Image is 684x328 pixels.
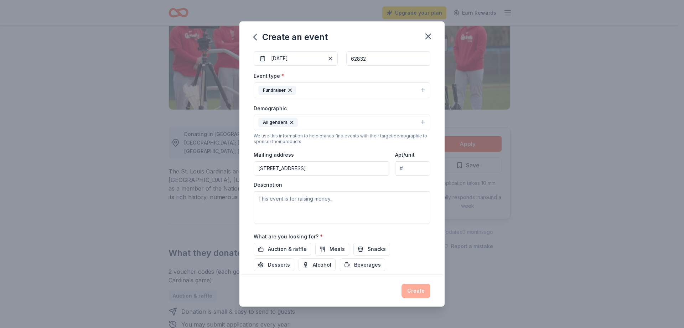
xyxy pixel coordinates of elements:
[354,261,381,269] span: Beverages
[254,161,389,176] input: Enter a US address
[258,118,298,127] div: All genders
[254,133,430,145] div: We use this information to help brands find events with their target demographic to sponsor their...
[346,51,430,66] input: 12345 (U.S. only)
[254,151,294,158] label: Mailing address
[254,51,338,66] button: [DATE]
[254,233,323,240] label: What are you looking for?
[353,243,390,256] button: Snacks
[254,258,294,271] button: Desserts
[368,245,386,253] span: Snacks
[330,245,345,253] span: Meals
[268,245,307,253] span: Auction & raffle
[340,258,385,271] button: Beverages
[254,72,284,80] label: Event type
[299,258,336,271] button: Alcohol
[254,243,311,256] button: Auction & raffle
[254,31,328,43] div: Create an event
[313,261,331,269] span: Alcohol
[395,151,415,158] label: Apt/unit
[254,105,287,112] label: Demographic
[395,161,430,176] input: #
[254,181,282,188] label: Description
[254,115,430,130] button: All genders
[254,82,430,98] button: Fundraiser
[268,261,290,269] span: Desserts
[315,243,349,256] button: Meals
[258,86,296,95] div: Fundraiser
